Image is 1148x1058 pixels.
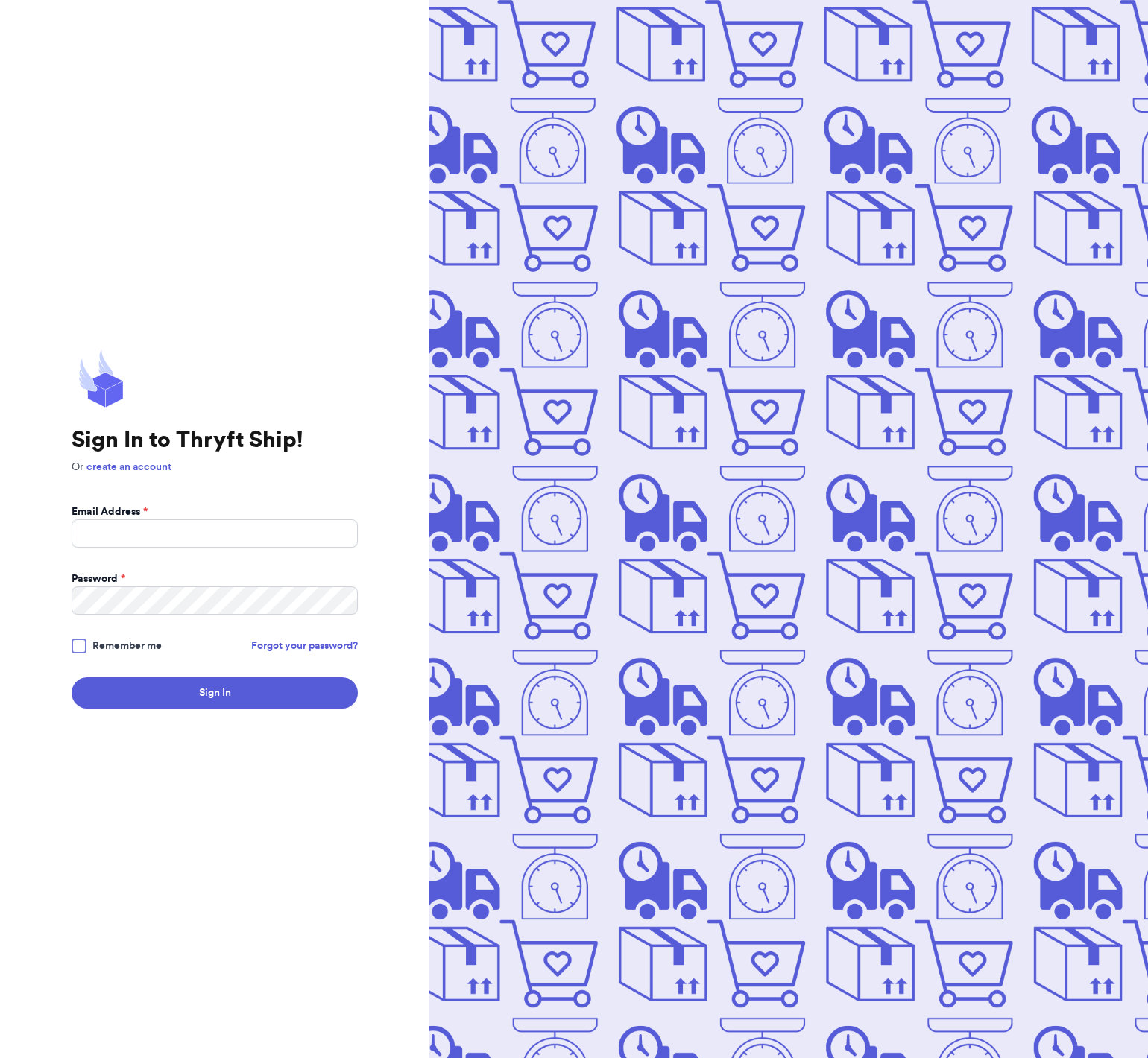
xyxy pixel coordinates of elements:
[86,462,171,472] a: create an account
[251,639,358,653] a: Forgot your password?
[72,460,358,475] p: Or
[72,571,125,586] label: Password
[72,427,358,454] h1: Sign In to Thryft Ship!
[72,504,148,519] label: Email Address
[92,639,162,653] span: Remember me
[72,677,358,709] button: Sign In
